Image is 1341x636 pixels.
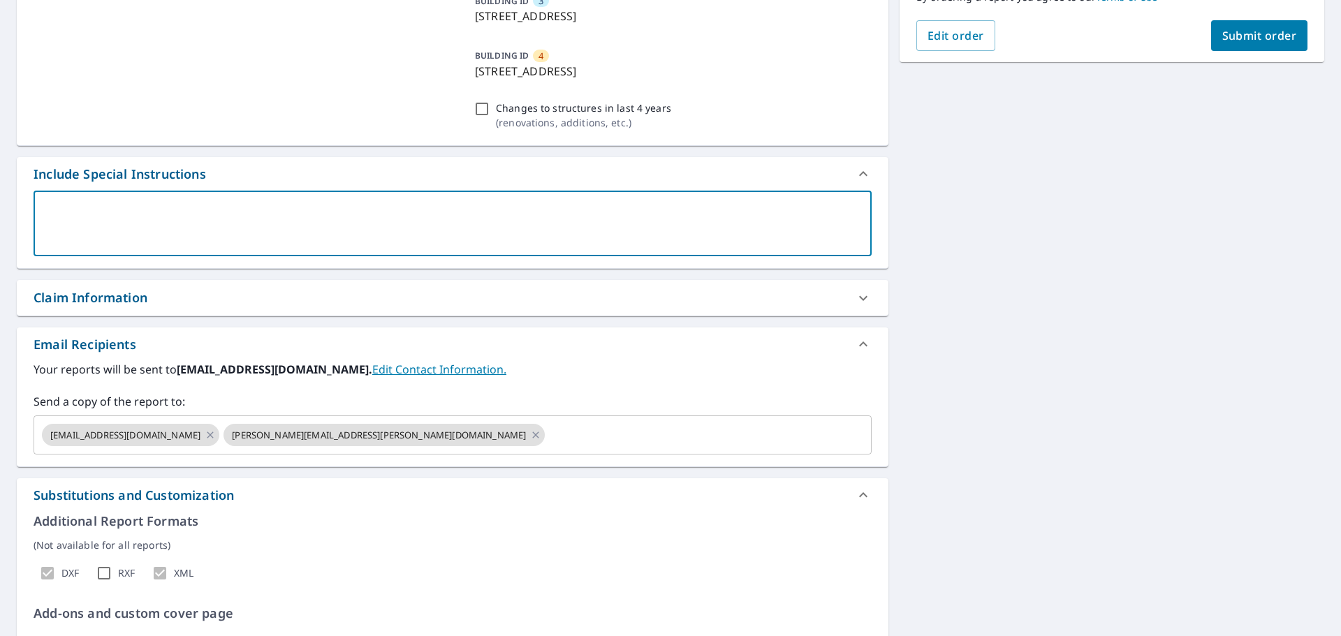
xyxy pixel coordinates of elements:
[1211,20,1308,51] button: Submit order
[496,115,671,130] p: ( renovations, additions, etc. )
[928,28,984,43] span: Edit order
[538,50,543,63] span: 4
[177,362,372,377] b: [EMAIL_ADDRESS][DOMAIN_NAME].
[916,20,995,51] button: Edit order
[34,288,147,307] div: Claim Information
[17,280,888,316] div: Claim Information
[42,424,219,446] div: [EMAIL_ADDRESS][DOMAIN_NAME]
[42,429,209,442] span: [EMAIL_ADDRESS][DOMAIN_NAME]
[475,8,866,24] p: [STREET_ADDRESS]
[34,486,234,505] div: Substitutions and Customization
[34,604,872,623] p: Add-ons and custom cover page
[475,50,529,61] p: BUILDING ID
[223,429,534,442] span: [PERSON_NAME][EMAIL_ADDRESS][PERSON_NAME][DOMAIN_NAME]
[118,567,135,579] label: RXF
[61,567,79,579] label: DXF
[223,424,545,446] div: [PERSON_NAME][EMAIL_ADDRESS][PERSON_NAME][DOMAIN_NAME]
[34,538,872,552] p: (Not available for all reports)
[1222,28,1297,43] span: Submit order
[34,512,872,531] p: Additional Report Formats
[17,157,888,191] div: Include Special Instructions
[34,165,206,184] div: Include Special Instructions
[174,567,193,579] label: XML
[372,362,506,377] a: EditContactInfo
[34,393,872,410] label: Send a copy of the report to:
[34,361,872,378] label: Your reports will be sent to
[17,478,888,512] div: Substitutions and Customization
[475,63,866,80] p: [STREET_ADDRESS]
[496,101,671,115] p: Changes to structures in last 4 years
[34,335,136,354] div: Email Recipients
[17,327,888,361] div: Email Recipients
